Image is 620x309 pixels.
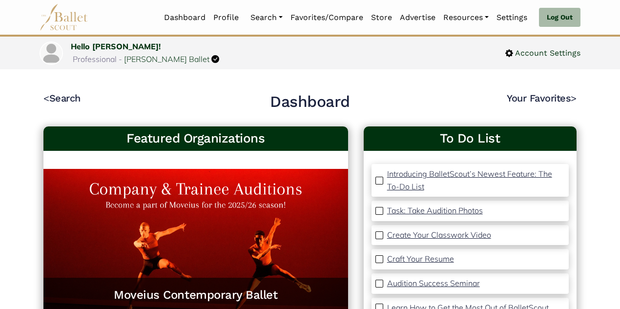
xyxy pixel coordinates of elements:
[287,7,367,28] a: Favorites/Compare
[270,92,350,112] h2: Dashboard
[247,7,287,28] a: Search
[372,130,569,147] a: To Do List
[387,230,491,240] p: Create Your Classwork Video
[367,7,396,28] a: Store
[71,41,161,51] a: Hello [PERSON_NAME]!
[505,47,580,60] a: Account Settings
[41,42,62,64] img: profile picture
[387,254,454,264] p: Craft Your Resume
[387,206,483,215] p: Task: Take Audition Photos
[387,278,480,288] p: Audition Success Seminar
[209,7,243,28] a: Profile
[43,92,81,104] a: <Search
[571,92,577,104] code: >
[160,7,209,28] a: Dashboard
[387,169,552,191] p: Introducing BalletScout’s Newest Feature: The To-Do List
[387,229,491,242] a: Create Your Classwork Video
[507,92,577,104] a: Your Favorites>
[124,54,209,64] a: [PERSON_NAME] Ballet
[493,7,531,28] a: Settings
[387,277,480,290] a: Audition Success Seminar
[73,54,117,64] span: Professional
[387,205,483,217] a: Task: Take Audition Photos
[51,130,340,147] h3: Featured Organizations
[119,54,122,64] span: -
[513,47,580,60] span: Account Settings
[396,7,439,28] a: Advertise
[539,8,580,27] a: Log Out
[439,7,493,28] a: Resources
[387,168,565,193] a: Introducing BalletScout’s Newest Feature: The To-Do List
[53,288,338,303] a: Moveius Contemporary Ballet
[387,253,454,266] a: Craft Your Resume
[43,92,49,104] code: <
